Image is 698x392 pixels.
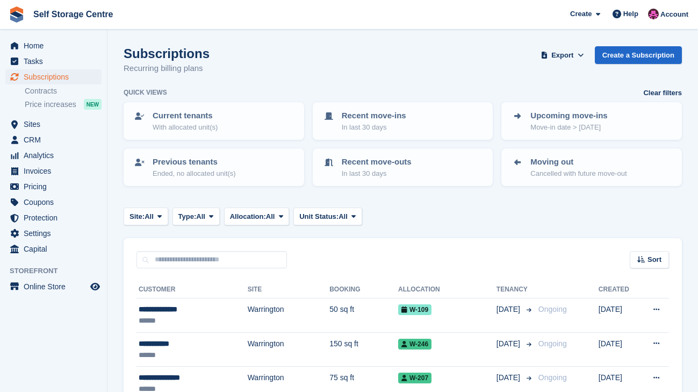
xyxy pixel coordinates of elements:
a: Preview store [89,280,102,293]
a: menu [5,148,102,163]
a: menu [5,179,102,194]
span: Coupons [24,195,88,210]
span: W-246 [398,339,431,350]
td: Warrington [248,332,330,367]
span: [DATE] [496,372,522,383]
th: Site [248,281,330,298]
button: Unit Status: All [293,208,362,225]
span: Subscriptions [24,69,88,84]
a: menu [5,54,102,69]
span: Unit Status: [299,211,339,222]
span: All [266,211,275,222]
th: Booking [329,281,398,298]
span: Price increases [25,99,76,110]
a: menu [5,132,102,147]
a: Clear filters [643,88,682,98]
span: Ongoing [538,339,567,348]
span: Sort [647,254,661,265]
span: Settings [24,226,88,241]
h6: Quick views [124,88,167,97]
span: Tasks [24,54,88,69]
td: [DATE] [599,332,639,367]
span: [DATE] [496,338,522,350]
a: Upcoming move-ins Move-in date > [DATE] [502,103,681,139]
a: Contracts [25,86,102,96]
span: W-207 [398,373,431,383]
th: Allocation [398,281,496,298]
p: In last 30 days [342,122,406,133]
p: Move-in date > [DATE] [530,122,607,133]
span: Export [551,50,573,61]
span: Ongoing [538,373,567,382]
p: Recent move-ins [342,110,406,122]
a: Price increases NEW [25,98,102,110]
span: W-109 [398,304,431,315]
span: Home [24,38,88,53]
p: Recurring billing plans [124,62,210,75]
th: Tenancy [496,281,534,298]
a: menu [5,38,102,53]
img: stora-icon-8386f47178a22dfd0bd8f6a31ec36ba5ce8667c1dd55bd0f319d3a0aa187defe.svg [9,6,25,23]
img: Ben Scott [648,9,659,19]
a: Current tenants With allocated unit(s) [125,103,303,139]
p: Ended, no allocated unit(s) [153,168,236,179]
span: Online Store [24,279,88,294]
td: 50 sq ft [329,298,398,333]
span: Pricing [24,179,88,194]
a: menu [5,226,102,241]
span: Storefront [10,266,107,276]
div: NEW [84,99,102,110]
a: menu [5,210,102,225]
p: In last 30 days [342,168,412,179]
td: 150 sq ft [329,332,398,367]
span: Analytics [24,148,88,163]
th: Customer [136,281,248,298]
a: menu [5,241,102,256]
p: Recent move-outs [342,156,412,168]
p: Upcoming move-ins [530,110,607,122]
span: Invoices [24,163,88,179]
a: Recent move-ins In last 30 days [314,103,492,139]
button: Type: All [172,208,220,225]
h1: Subscriptions [124,46,210,61]
span: All [145,211,154,222]
th: Created [599,281,639,298]
a: menu [5,195,102,210]
a: menu [5,279,102,294]
span: All [196,211,205,222]
span: Allocation: [230,211,266,222]
a: Previous tenants Ended, no allocated unit(s) [125,149,303,185]
span: Help [623,9,638,19]
span: Protection [24,210,88,225]
span: Ongoing [538,305,567,313]
a: Moving out Cancelled with future move-out [502,149,681,185]
span: Capital [24,241,88,256]
span: Create [570,9,592,19]
a: menu [5,69,102,84]
span: Account [660,9,688,20]
td: Warrington [248,298,330,333]
p: Moving out [530,156,627,168]
p: Current tenants [153,110,218,122]
a: Recent move-outs In last 30 days [314,149,492,185]
span: All [339,211,348,222]
button: Site: All [124,208,168,225]
button: Allocation: All [224,208,290,225]
a: Create a Subscription [595,46,682,64]
span: Sites [24,117,88,132]
p: Cancelled with future move-out [530,168,627,179]
td: [DATE] [599,298,639,333]
span: Site: [129,211,145,222]
span: CRM [24,132,88,147]
a: menu [5,163,102,179]
p: Previous tenants [153,156,236,168]
button: Export [539,46,586,64]
p: With allocated unit(s) [153,122,218,133]
span: Type: [178,211,197,222]
a: menu [5,117,102,132]
a: Self Storage Centre [29,5,117,23]
span: [DATE] [496,304,522,315]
